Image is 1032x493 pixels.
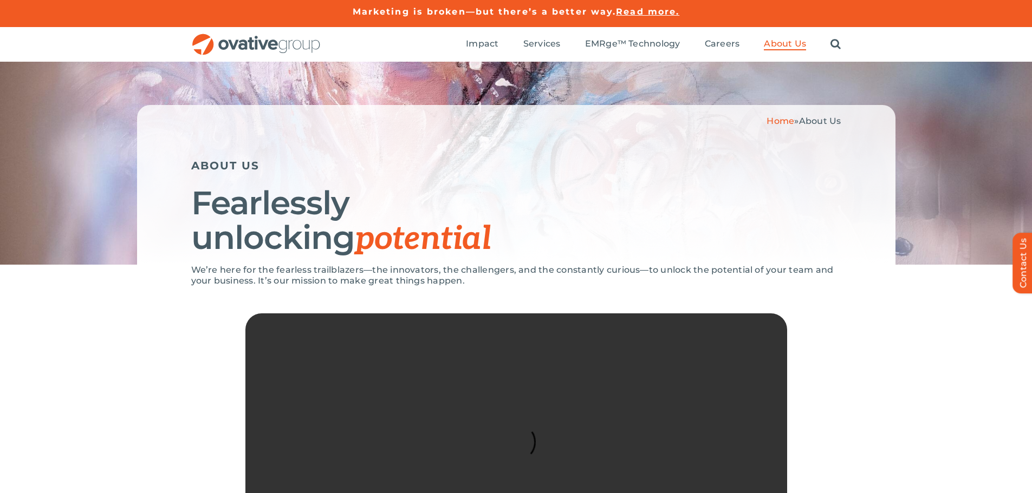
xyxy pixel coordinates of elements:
[191,159,841,172] h5: ABOUT US
[353,6,616,17] a: Marketing is broken—but there’s a better way.
[191,32,321,43] a: OG_Full_horizontal_RGB
[830,38,841,50] a: Search
[191,265,841,286] p: We’re here for the fearless trailblazers—the innovators, the challengers, and the constantly curi...
[523,38,561,50] a: Services
[799,116,841,126] span: About Us
[764,38,806,49] span: About Us
[466,38,498,49] span: Impact
[616,6,679,17] a: Read more.
[466,27,841,62] nav: Menu
[767,116,794,126] a: Home
[767,116,841,126] span: »
[523,38,561,49] span: Services
[705,38,740,49] span: Careers
[705,38,740,50] a: Careers
[585,38,680,49] span: EMRge™ Technology
[191,186,841,257] h1: Fearlessly unlocking
[585,38,680,50] a: EMRge™ Technology
[764,38,806,50] a: About Us
[355,220,491,259] span: potential
[466,38,498,50] a: Impact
